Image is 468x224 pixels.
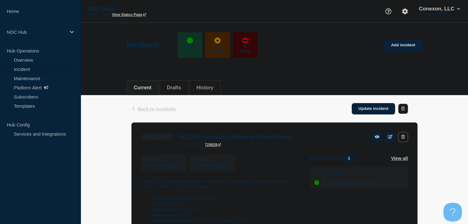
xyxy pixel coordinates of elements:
[180,143,194,147] span: incident
[147,207,300,212] li: Minor / Localized
[391,155,408,162] button: View all
[418,12,461,16] p: [PERSON_NAME]
[214,44,220,50] p: 20
[87,6,210,13] p: NOC Hub
[194,163,231,168] div: [DATE] 00:34 (CDT)
[242,37,248,44] div: down
[127,41,159,49] h1: Incidents
[384,40,422,51] a: Add incident
[244,44,246,50] p: 0
[141,133,174,141] span: Investigating
[240,50,250,53] p: Down
[314,180,319,185] div: up
[197,85,214,91] button: History
[352,103,395,114] a: Update incident
[112,13,146,17] a: View Status Page
[398,5,411,18] button: Account settings
[314,171,378,175] p: FL130 (Tri-County)
[153,196,183,200] strong: Detection Time:
[138,106,176,111] span: Back to Incidents
[188,50,192,53] p: Up
[7,29,66,35] p: NOC Hub
[382,5,395,18] button: Support
[134,85,152,91] button: Current
[186,44,194,50] p: 570
[214,37,221,44] div: affected
[153,201,168,206] strong: Source:
[323,180,378,185] span: FL130-[GEOGRAPHIC_DATA]
[167,85,181,91] button: Drafts
[310,155,357,162] span: Affected services:
[147,212,300,218] li: FL130
[146,158,182,163] p: Start time :
[194,158,231,163] p: Updated :
[153,213,178,217] strong: Service Area:
[443,203,462,221] iframe: Help Scout Beacon - Open
[180,133,292,140] h3: FL130 Greenville | Network Circuit Event
[87,13,109,17] p: Primary Hub
[187,37,193,44] div: up
[147,218,300,224] li: FL130 [GEOGRAPHIC_DATA]
[418,6,461,12] button: Conexon, LLC
[147,201,300,207] li: Alarm/Alert
[153,218,194,223] strong: Affected Site/System:
[141,179,300,190] p: The NOC has detected that a link is down and has contacted the upstream provider for more info. T...
[131,106,176,111] button: Back to Incidents
[146,163,182,168] span: [DATE] 00:34 (CDT)
[153,207,167,212] strong: Impact:
[180,143,202,147] p: page
[147,195,300,201] li: [DATE] 11:30:00 PM
[344,155,354,162] span: 1
[209,50,226,53] p: Affected
[205,143,221,147] a: 725829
